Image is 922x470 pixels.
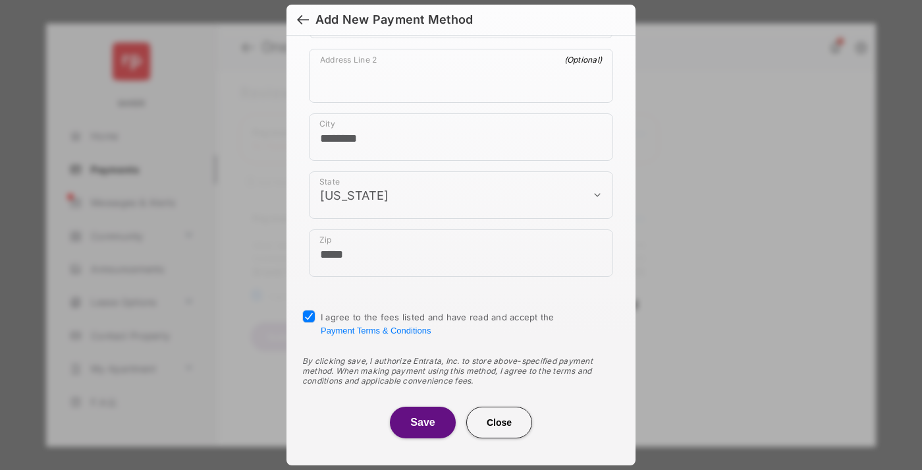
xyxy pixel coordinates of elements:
div: payment_method_screening[postal_addresses][locality] [309,113,613,161]
div: payment_method_screening[postal_addresses][addressLine2] [309,49,613,103]
button: Save [390,407,456,438]
div: Add New Payment Method [315,13,473,27]
div: By clicking save, I authorize Entrata, Inc. to store above-specified payment method. When making ... [302,356,620,386]
button: Close [466,407,532,438]
div: payment_method_screening[postal_addresses][postalCode] [309,229,613,277]
div: payment_method_screening[postal_addresses][administrativeArea] [309,171,613,219]
span: I agree to the fees listed and have read and accept the [321,312,555,336]
button: I agree to the fees listed and have read and accept the [321,326,431,336]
